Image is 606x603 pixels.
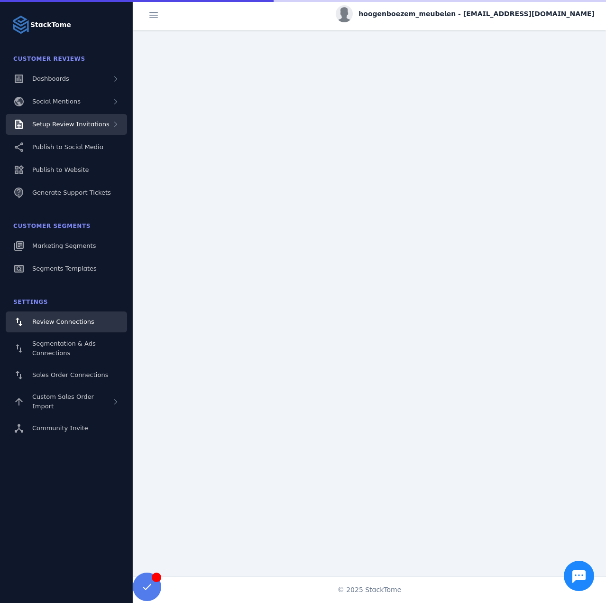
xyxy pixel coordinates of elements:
[32,424,88,432] span: Community Invite
[32,318,94,325] span: Review Connections
[11,15,30,34] img: Logo image
[32,98,81,105] span: Social Mentions
[32,371,108,378] span: Sales Order Connections
[6,418,127,439] a: Community Invite
[338,585,402,595] span: © 2025 StackTome
[30,20,71,30] strong: StackTome
[32,143,103,151] span: Publish to Social Media
[32,393,94,410] span: Custom Sales Order Import
[6,334,127,363] a: Segmentation & Ads Connections
[32,265,97,272] span: Segments Templates
[32,121,110,128] span: Setup Review Invitations
[336,5,353,22] img: profile.jpg
[13,299,48,305] span: Settings
[6,160,127,180] a: Publish to Website
[6,365,127,386] a: Sales Order Connections
[6,182,127,203] a: Generate Support Tickets
[6,311,127,332] a: Review Connections
[13,223,91,229] span: Customer Segments
[32,75,69,82] span: Dashboards
[32,189,111,196] span: Generate Support Tickets
[13,56,85,62] span: Customer Reviews
[32,340,96,357] span: Segmentation & Ads Connections
[6,236,127,256] a: Marketing Segments
[6,258,127,279] a: Segments Templates
[6,137,127,158] a: Publish to Social Media
[32,166,89,173] span: Publish to Website
[358,9,595,19] span: hoogenboezem_meubelen - [EMAIL_ADDRESS][DOMAIN_NAME]
[32,242,96,249] span: Marketing Segments
[336,5,595,22] button: hoogenboezem_meubelen - [EMAIL_ADDRESS][DOMAIN_NAME]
